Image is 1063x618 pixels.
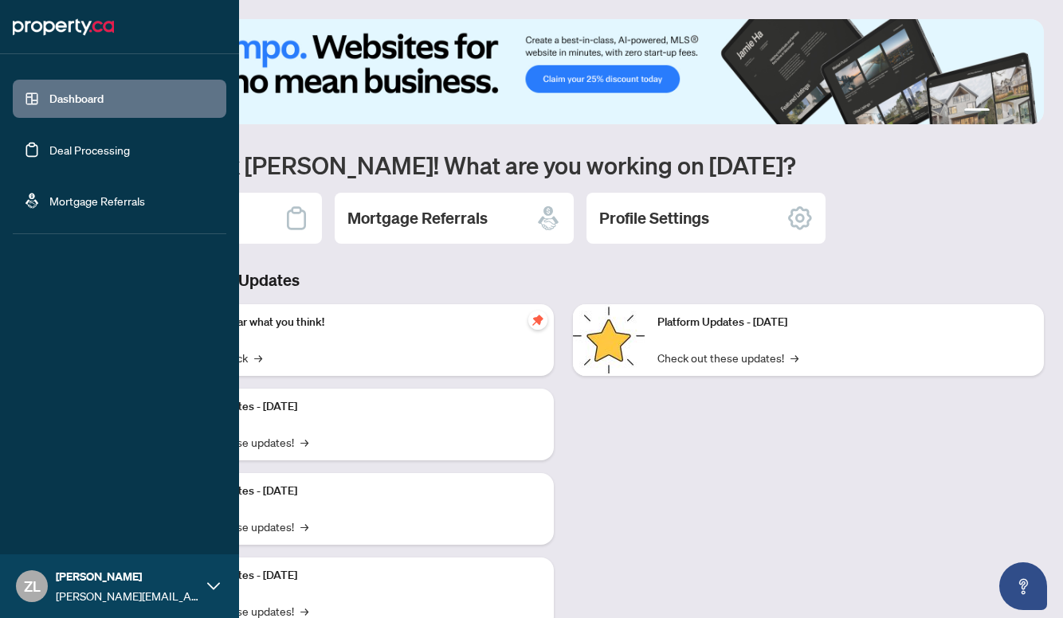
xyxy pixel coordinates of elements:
[999,562,1047,610] button: Open asap
[13,14,114,40] img: logo
[83,269,1044,291] h3: Brokerage & Industry Updates
[83,150,1044,180] h1: Welcome back [PERSON_NAME]! What are you working on [DATE]?
[528,311,547,330] span: pushpin
[83,19,1044,124] img: Slide 0
[56,587,199,604] span: [PERSON_NAME][EMAIL_ADDRESS][DOMAIN_NAME]
[1009,108,1015,115] button: 3
[657,314,1031,331] p: Platform Updates - [DATE]
[254,349,262,366] span: →
[300,518,308,535] span: →
[56,568,199,585] span: [PERSON_NAME]
[167,314,541,331] p: We want to hear what you think!
[300,433,308,451] span: →
[167,483,541,500] p: Platform Updates - [DATE]
[167,567,541,585] p: Platform Updates - [DATE]
[657,349,798,366] a: Check out these updates!→
[573,304,645,376] img: Platform Updates - June 23, 2025
[790,349,798,366] span: →
[167,398,541,416] p: Platform Updates - [DATE]
[964,108,990,115] button: 1
[49,194,145,208] a: Mortgage Referrals
[347,207,488,229] h2: Mortgage Referrals
[49,143,130,157] a: Deal Processing
[49,92,104,106] a: Dashboard
[599,207,709,229] h2: Profile Settings
[996,108,1002,115] button: 2
[24,575,41,597] span: ZL
[1022,108,1028,115] button: 4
